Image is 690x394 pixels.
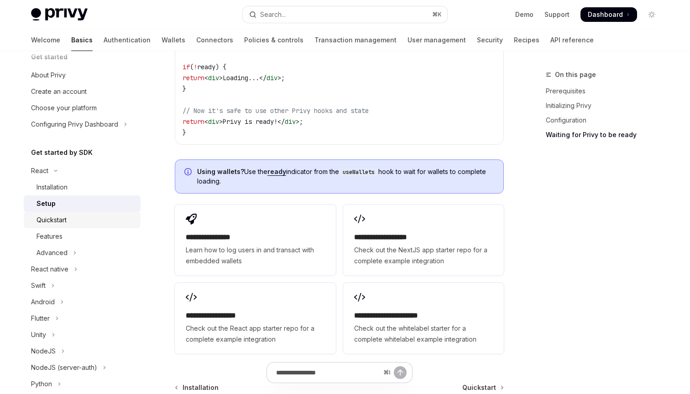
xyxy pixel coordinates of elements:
a: **** **** **** ***Check out the React app starter repo for a complete example integration [175,283,335,354]
a: Waiting for Privy to be ready [546,128,666,142]
a: Support [544,10,570,19]
div: Android [31,297,55,307]
span: > [296,118,299,126]
button: Toggle dark mode [644,7,659,22]
span: Check out the React app starter repo for a complete example integration [186,323,324,345]
span: div [285,118,296,126]
span: div [267,74,277,82]
div: React [31,165,48,176]
div: Search... [260,9,286,20]
a: Create an account [24,83,141,100]
span: > [277,74,281,82]
button: Toggle Python section [24,376,141,392]
span: </ [277,118,285,126]
a: Connectors [196,29,233,51]
span: ( [190,63,193,71]
a: User management [408,29,466,51]
span: } [183,128,186,137]
span: ready [197,63,215,71]
button: Toggle Swift section [24,277,141,294]
button: Send message [394,366,407,379]
a: Recipes [514,29,539,51]
a: Setup [24,195,141,212]
span: Privy is ready! [223,118,277,126]
span: div [208,118,219,126]
div: React native [31,264,68,275]
div: NodeJS (server-auth) [31,362,97,373]
span: return [183,74,204,82]
div: Installation [37,182,68,193]
div: Quickstart [37,215,67,225]
svg: Info [184,168,193,177]
strong: Using wallets? [197,168,244,175]
a: Dashboard [580,7,637,22]
div: Unity [31,329,46,340]
a: API reference [550,29,594,51]
a: Welcome [31,29,60,51]
span: < [204,74,208,82]
div: About Privy [31,70,66,81]
span: // Now it's safe to use other Privy hooks and state [183,107,369,115]
button: Toggle Advanced section [24,245,141,261]
a: **** **** **** *Learn how to log users in and transact with embedded wallets [175,205,335,276]
a: Choose your platform [24,100,141,116]
span: > [219,74,223,82]
span: > [219,118,223,126]
div: Choose your platform [31,102,97,113]
div: Advanced [37,247,68,258]
span: div [208,74,219,82]
span: return [183,118,204,126]
input: Ask a question... [276,363,380,383]
span: ; [281,74,285,82]
div: Configuring Privy Dashboard [31,119,118,130]
a: Authentication [104,29,151,51]
button: Toggle Flutter section [24,310,141,327]
button: Open search [243,6,447,23]
a: ready [267,168,286,176]
span: Dashboard [588,10,623,19]
button: Toggle NodeJS section [24,343,141,359]
a: **** **** **** ****Check out the NextJS app starter repo for a complete example integration [343,205,504,276]
button: Toggle Configuring Privy Dashboard section [24,116,141,133]
a: Installation [24,179,141,195]
a: Features [24,228,141,245]
span: Check out the NextJS app starter repo for a complete example integration [354,245,493,266]
span: Learn how to log users in and transact with embedded wallets [186,245,324,266]
a: Prerequisites [546,84,666,98]
button: Toggle React native section [24,261,141,277]
div: Swift [31,280,46,291]
div: Features [37,231,63,242]
span: Use the indicator from the hook to wait for wallets to complete loading. [197,167,494,186]
div: Python [31,379,52,389]
button: Toggle Android section [24,294,141,310]
a: Quickstart [24,212,141,228]
a: **** **** **** **** ***Check out the whitelabel starter for a complete whitelabel example integra... [343,283,504,354]
code: useWallets [339,168,378,177]
a: Security [477,29,503,51]
span: Check out the whitelabel starter for a complete whitelabel example integration [354,323,493,345]
div: Setup [37,198,56,209]
span: < [204,118,208,126]
a: Configuration [546,113,666,128]
span: ; [299,118,303,126]
button: Toggle NodeJS (server-auth) section [24,359,141,376]
div: Create an account [31,86,87,97]
div: NodeJS [31,346,56,357]
span: Loading... [223,74,259,82]
a: Demo [515,10,533,19]
span: ) { [215,63,226,71]
button: Toggle React section [24,163,141,179]
span: } [183,85,186,93]
a: Transaction management [314,29,397,51]
a: Initializing Privy [546,98,666,113]
span: On this page [555,69,596,80]
span: if [183,63,190,71]
span: ⌘ K [432,11,442,18]
a: Wallets [162,29,185,51]
a: About Privy [24,67,141,83]
div: Flutter [31,313,50,324]
h5: Get started by SDK [31,147,93,158]
a: Policies & controls [244,29,303,51]
button: Toggle Unity section [24,327,141,343]
span: ! [193,63,197,71]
